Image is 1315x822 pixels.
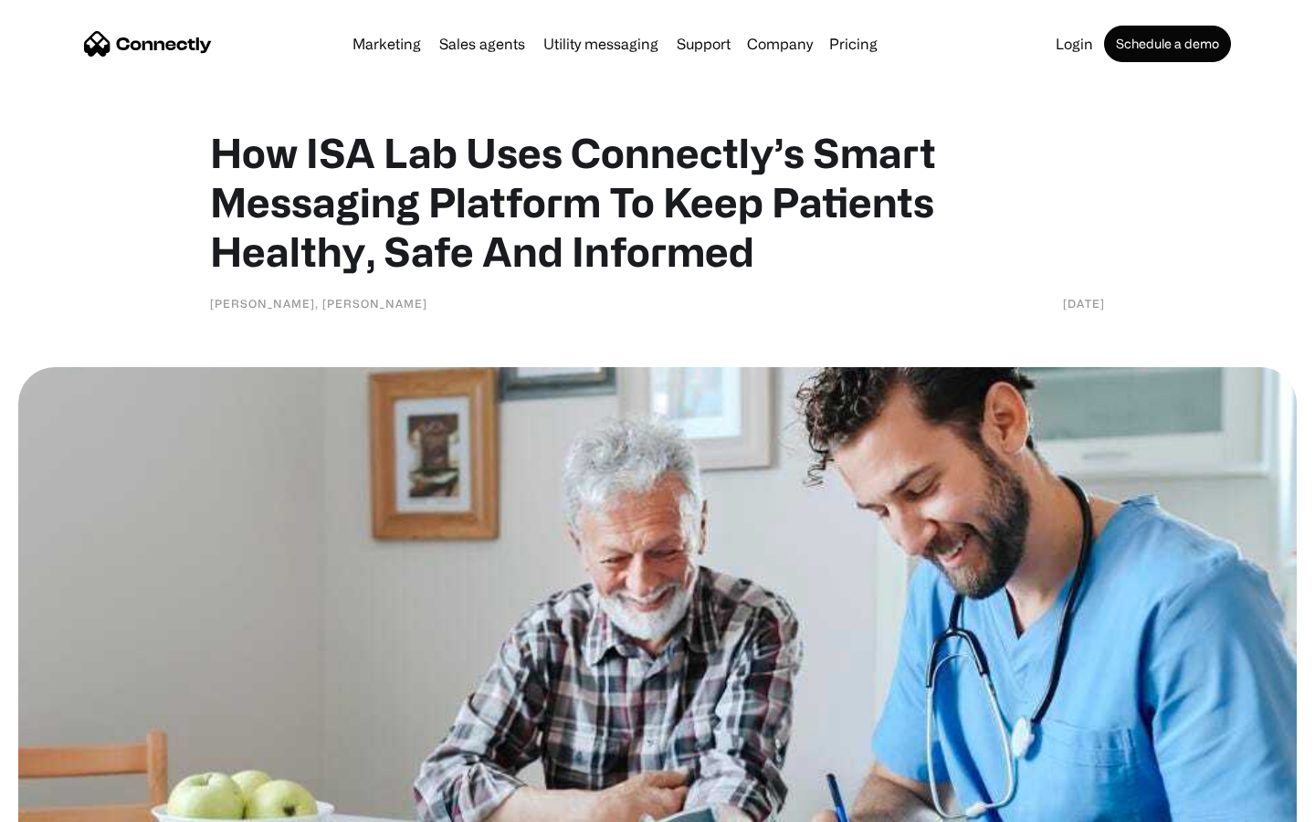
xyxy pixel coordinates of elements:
[84,30,212,58] a: home
[747,31,813,57] div: Company
[210,294,427,312] div: [PERSON_NAME], [PERSON_NAME]
[669,37,738,51] a: Support
[345,37,428,51] a: Marketing
[742,31,818,57] div: Company
[1104,26,1231,62] a: Schedule a demo
[210,128,1105,276] h1: How ISA Lab Uses Connectly’s Smart Messaging Platform To Keep Patients Healthy, Safe And Informed
[37,790,110,816] ul: Language list
[1063,294,1105,312] div: [DATE]
[432,37,532,51] a: Sales agents
[822,37,885,51] a: Pricing
[18,790,110,816] aside: Language selected: English
[1048,37,1100,51] a: Login
[536,37,666,51] a: Utility messaging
